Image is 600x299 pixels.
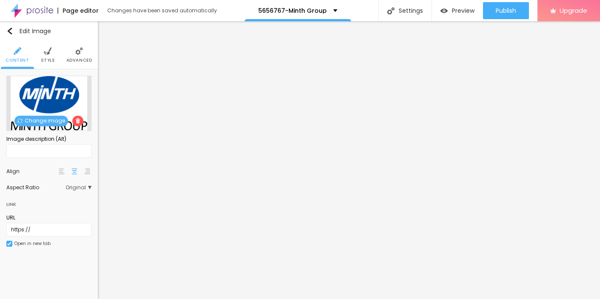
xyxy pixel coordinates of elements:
span: Change image [14,116,68,126]
img: Icone [14,47,21,55]
img: view-1.svg [440,7,448,14]
div: Link [6,194,91,210]
span: Content [6,58,29,63]
span: Upgrade [560,7,587,14]
img: Icone [75,47,83,55]
div: Link [6,199,16,209]
img: paragraph-center-align.svg [71,168,77,174]
div: Image description (Alt) [6,135,91,143]
div: Align [6,169,57,174]
button: Preview [432,2,483,19]
div: Page editor [57,8,99,14]
span: Original [66,185,91,190]
img: Icone [75,118,80,123]
img: Icone [44,47,51,55]
button: Publish [483,2,529,19]
img: paragraph-left-align.svg [59,168,65,174]
iframe: Editor [98,21,600,299]
div: Open in new tab [14,242,51,246]
img: Icone [7,242,11,246]
img: Icone [6,28,13,34]
span: Preview [452,7,474,14]
img: paragraph-right-align.svg [84,168,90,174]
div: URL [6,214,91,222]
span: Advanced [66,58,92,63]
img: Icone [17,118,23,123]
p: 5656767-Minth Group [258,8,327,14]
div: Changes have been saved automatically [107,8,217,13]
div: Aspect Ratio [6,185,66,190]
span: Publish [496,7,516,14]
div: Edit Image [6,28,51,34]
img: Icone [387,7,394,14]
span: Style [41,58,55,63]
